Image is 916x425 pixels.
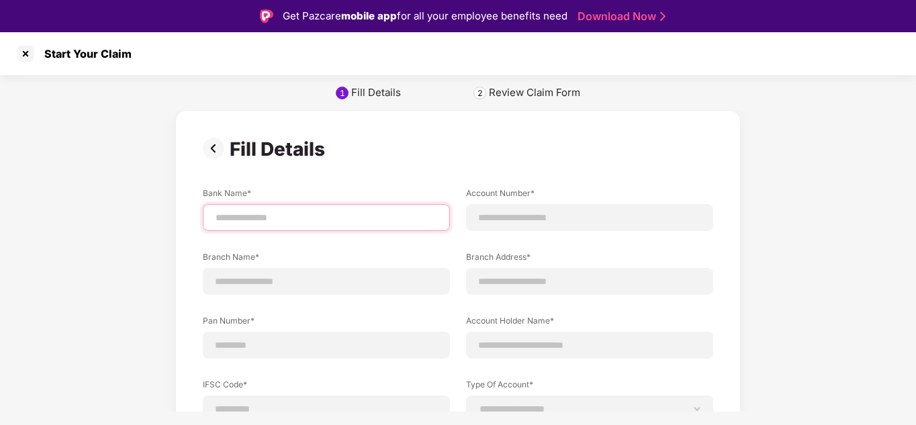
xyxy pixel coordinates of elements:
label: Type Of Account* [466,379,713,395]
label: Pan Number* [203,315,450,332]
img: Logo [260,9,273,23]
div: Fill Details [230,138,330,160]
label: IFSC Code* [203,379,450,395]
div: Review Claim Form [489,86,580,99]
a: Download Now [578,9,661,23]
strong: mobile app [341,9,397,22]
label: Branch Address* [466,251,713,268]
img: Stroke [660,9,666,23]
img: svg+xml;base64,PHN2ZyBpZD0iUHJldi0zMngzMiIgeG1sbnM9Imh0dHA6Ly93d3cudzMub3JnLzIwMDAvc3ZnIiB3aWR0aD... [203,138,230,159]
label: Account Holder Name* [466,315,713,332]
label: Bank Name* [203,187,450,204]
div: Fill Details [351,86,401,99]
div: Start Your Claim [36,47,132,60]
div: Get Pazcare for all your employee benefits need [283,8,567,24]
div: 2 [477,88,483,98]
label: Branch Name* [203,251,450,268]
div: 1 [340,88,345,98]
label: Account Number* [466,187,713,204]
